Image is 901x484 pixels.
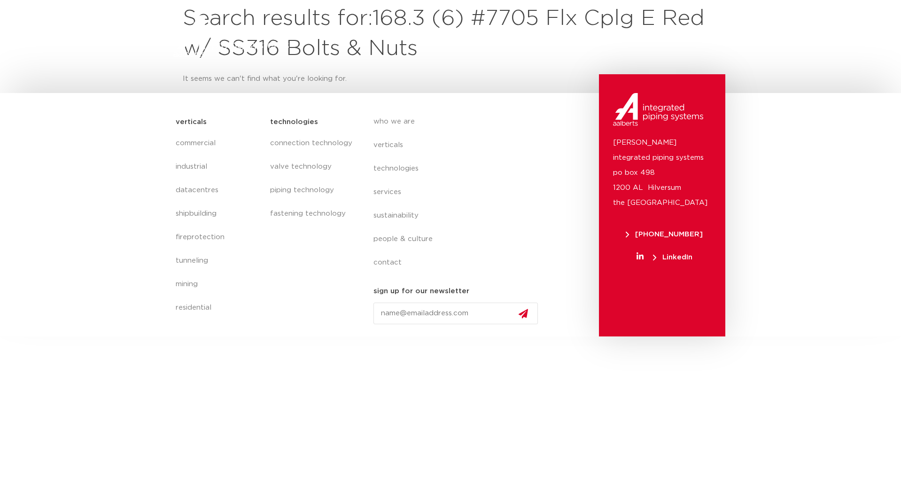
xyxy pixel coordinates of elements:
[373,157,545,180] a: technologies
[533,17,563,55] a: services
[578,17,626,55] a: sustainability
[366,17,702,55] nav: Menu
[613,135,711,211] p: [PERSON_NAME] integrated piping systems po box 498 1200 AL Hilversum the [GEOGRAPHIC_DATA]
[176,296,261,320] a: residential
[373,110,545,274] nav: Menu
[373,251,545,274] a: contact
[176,179,261,202] a: datacentres
[613,231,716,238] a: [PHONE_NUMBER]
[176,226,261,249] a: fireprotection
[176,155,261,179] a: industrial
[176,132,261,155] a: commercial
[373,133,545,157] a: verticals
[176,132,261,320] nav: Menu
[641,17,702,55] a: people & culture
[176,202,261,226] a: shipbuilding
[373,110,545,133] a: who we are
[373,204,545,227] a: sustainability
[270,115,318,130] h5: technologies
[626,231,703,238] span: [PHONE_NUMBER]
[519,309,528,319] img: send.svg
[270,202,355,226] a: fastening technology
[270,155,355,179] a: valve technology
[373,303,538,324] input: name@emailaddress.com
[183,71,718,86] p: It seems we can't find what you're looking for.
[424,17,455,55] a: verticals
[176,249,261,273] a: tunneling
[653,254,692,261] span: LinkedIn
[470,17,518,55] a: technologies
[373,284,469,299] h5: sign up for our newsletter
[270,132,355,226] nav: Menu
[373,180,545,204] a: services
[373,227,545,251] a: people & culture
[270,132,355,155] a: connection technology
[176,115,207,130] h5: verticals
[613,254,716,261] a: LinkedIn
[176,273,261,296] a: mining
[270,179,355,202] a: piping technology
[366,17,409,55] a: who we are
[183,8,705,59] span: 168.3 (6) #7705 Flx Cplg E Red w/ SS316 Bolts & Nuts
